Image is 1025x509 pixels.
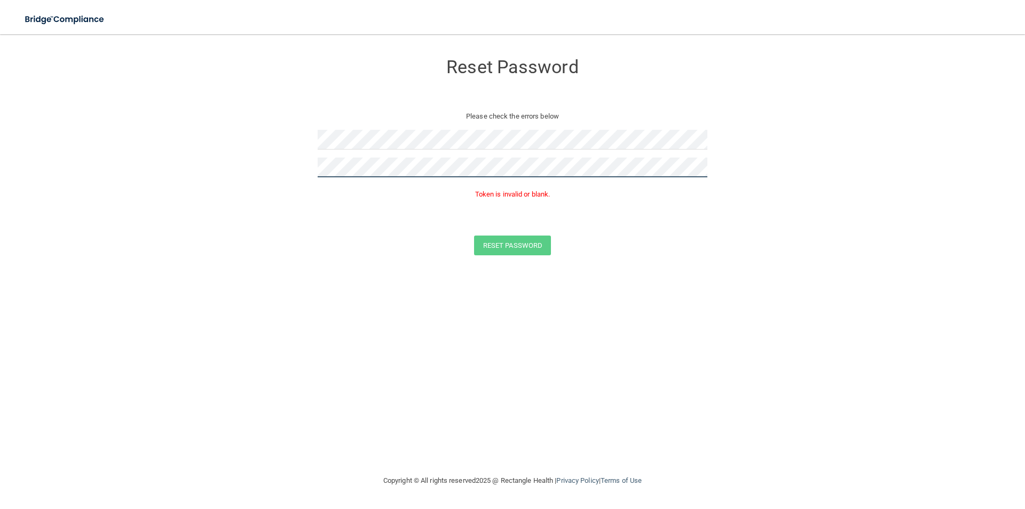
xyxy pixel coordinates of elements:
[318,464,707,498] div: Copyright © All rights reserved 2025 @ Rectangle Health | |
[16,9,114,30] img: bridge_compliance_login_screen.278c3ca4.svg
[556,476,598,484] a: Privacy Policy
[601,476,642,484] a: Terms of Use
[318,57,707,77] h3: Reset Password
[318,188,707,201] p: Token is invalid or blank.
[326,110,699,123] p: Please check the errors below
[474,236,551,255] button: Reset Password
